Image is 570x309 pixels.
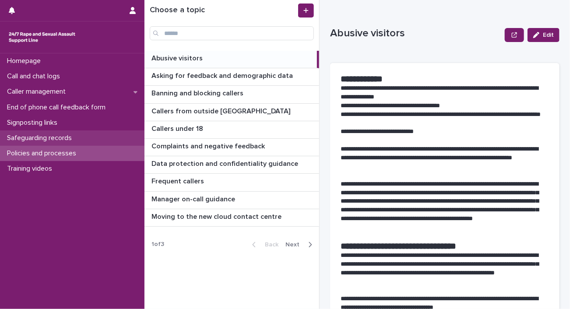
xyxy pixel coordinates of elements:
p: Callers under 18 [151,123,205,133]
span: Back [260,242,278,248]
p: Abusive visitors [151,53,204,63]
p: Banning and blocking callers [151,88,245,98]
p: Caller management [4,88,73,96]
span: Edit [543,32,554,38]
p: Policies and processes [4,149,83,158]
a: Moving to the new cloud contact centreMoving to the new cloud contact centre [144,209,319,227]
a: Complaints and negative feedbackComplaints and negative feedback [144,139,319,156]
h1: Choose a topic [150,6,296,15]
button: Edit [528,28,559,42]
p: Training videos [4,165,59,173]
p: Signposting links [4,119,64,127]
a: Frequent callersFrequent callers [144,174,319,191]
img: rhQMoQhaT3yELyF149Cw [7,28,77,46]
p: Manager on-call guidance [151,193,237,204]
a: Asking for feedback and demographic dataAsking for feedback and demographic data [144,68,319,86]
p: Asking for feedback and demographic data [151,70,295,80]
p: Complaints and negative feedback [151,140,267,151]
p: Moving to the new cloud contact centre [151,211,283,221]
p: Abusive visitors [330,27,501,40]
a: Callers under 18Callers under 18 [144,121,319,139]
p: 1 of 3 [144,234,171,255]
span: Next [285,242,305,248]
input: Search [150,26,314,40]
p: Call and chat logs [4,72,67,81]
p: Safeguarding records [4,134,79,142]
a: Abusive visitorsAbusive visitors [144,51,319,68]
button: Back [245,241,282,249]
a: Data protection and confidentiality guidanceData protection and confidentiality guidance [144,156,319,174]
p: Homepage [4,57,48,65]
p: End of phone call feedback form [4,103,113,112]
a: Manager on-call guidanceManager on-call guidance [144,192,319,209]
p: Callers from outside [GEOGRAPHIC_DATA] [151,105,292,116]
button: Next [282,241,319,249]
a: Callers from outside [GEOGRAPHIC_DATA]Callers from outside [GEOGRAPHIC_DATA] [144,104,319,121]
a: Banning and blocking callersBanning and blocking callers [144,86,319,103]
p: Frequent callers [151,176,206,186]
p: Data protection and confidentiality guidance [151,158,300,168]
